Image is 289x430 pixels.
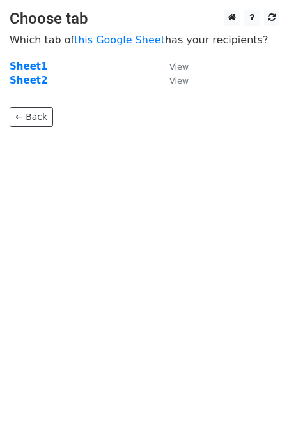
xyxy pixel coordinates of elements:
[157,75,189,86] a: View
[74,34,165,46] a: this Google Sheet
[169,62,189,71] small: View
[10,75,47,86] a: Sheet2
[10,10,279,28] h3: Choose tab
[169,76,189,85] small: View
[10,61,47,72] a: Sheet1
[157,61,189,72] a: View
[10,107,53,127] a: ← Back
[10,33,279,47] p: Which tab of has your recipients?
